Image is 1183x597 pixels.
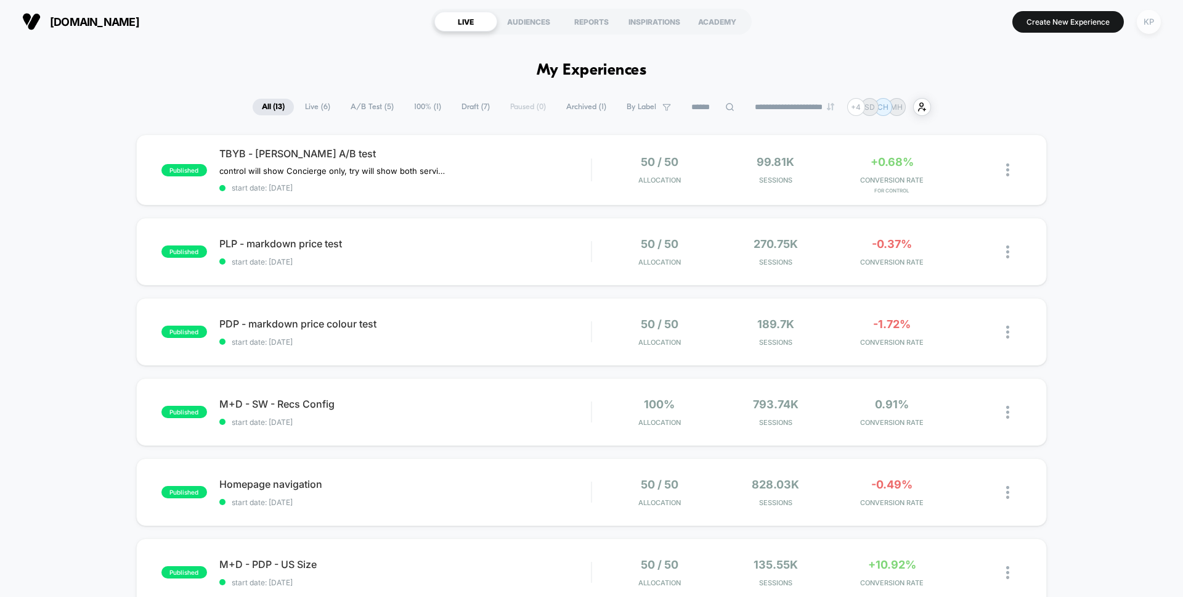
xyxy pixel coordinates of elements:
[686,12,749,31] div: ACADEMY
[754,237,798,250] span: 270.75k
[641,558,678,571] span: 50 / 50
[837,418,947,427] span: CONVERSION RATE
[757,155,794,168] span: 99.81k
[18,12,143,31] button: [DOMAIN_NAME]
[638,338,681,347] span: Allocation
[638,418,681,427] span: Allocation
[219,498,591,507] span: start date: [DATE]
[871,155,914,168] span: +0.68%
[560,12,623,31] div: REPORTS
[497,12,560,31] div: AUDIENCES
[877,102,888,112] p: CH
[161,245,207,258] span: published
[219,418,591,427] span: start date: [DATE]
[721,258,831,266] span: Sessions
[627,102,656,112] span: By Label
[219,183,591,192] span: start date: [DATE]
[452,99,499,115] span: Draft ( 7 )
[1006,163,1009,176] img: close
[837,258,947,266] span: CONVERSION RATE
[537,62,647,80] h1: My Experiences
[721,338,831,347] span: Sessions
[219,318,591,330] span: PDP - markdown price colour test
[219,147,591,160] span: TBYB - [PERSON_NAME] A/B test
[1006,326,1009,339] img: close
[22,12,41,31] img: Visually logo
[871,478,913,491] span: -0.49%
[1137,10,1161,34] div: KP
[837,498,947,507] span: CONVERSION RATE
[405,99,450,115] span: 100% ( 1 )
[721,578,831,587] span: Sessions
[638,176,681,184] span: Allocation
[638,578,681,587] span: Allocation
[837,338,947,347] span: CONVERSION RATE
[754,558,798,571] span: 135.55k
[721,418,831,427] span: Sessions
[721,176,831,184] span: Sessions
[827,103,834,110] img: end
[161,164,207,176] span: published
[641,318,678,331] span: 50 / 50
[161,406,207,418] span: published
[341,99,403,115] span: A/B Test ( 5 )
[847,98,865,116] div: + 4
[753,398,799,411] span: 793.74k
[868,558,916,571] span: +10.92%
[219,337,591,347] span: start date: [DATE]
[641,155,678,168] span: 50 / 50
[872,237,912,250] span: -0.37%
[296,99,339,115] span: Live ( 6 )
[644,398,675,411] span: 100%
[837,176,947,184] span: CONVERSION RATE
[219,237,591,250] span: PLP - markdown price test
[752,478,799,491] span: 828.03k
[641,237,678,250] span: 50 / 50
[219,166,448,176] span: control will show Concierge only, try will show both servicesThe Variant Name MUST NOT BE EDITED....
[219,558,591,570] span: M+D - PDP - US Size
[1006,486,1009,499] img: close
[875,398,909,411] span: 0.91%
[1012,11,1124,33] button: Create New Experience
[837,187,947,194] span: for control
[721,498,831,507] span: Sessions
[434,12,497,31] div: LIVE
[557,99,616,115] span: Archived ( 1 )
[1133,9,1165,35] button: KP
[623,12,686,31] div: INSPIRATIONS
[161,326,207,338] span: published
[253,99,294,115] span: All ( 13 )
[219,478,591,490] span: Homepage navigation
[757,318,794,331] span: 189.7k
[638,498,681,507] span: Allocation
[1006,566,1009,579] img: close
[161,486,207,498] span: published
[219,257,591,266] span: start date: [DATE]
[837,578,947,587] span: CONVERSION RATE
[219,398,591,410] span: M+D - SW - Recs Config
[219,578,591,587] span: start date: [DATE]
[873,318,911,331] span: -1.72%
[50,15,139,28] span: [DOMAIN_NAME]
[864,102,875,112] p: SD
[161,566,207,578] span: published
[641,478,678,491] span: 50 / 50
[1006,245,1009,258] img: close
[890,102,903,112] p: MH
[1006,406,1009,419] img: close
[638,258,681,266] span: Allocation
